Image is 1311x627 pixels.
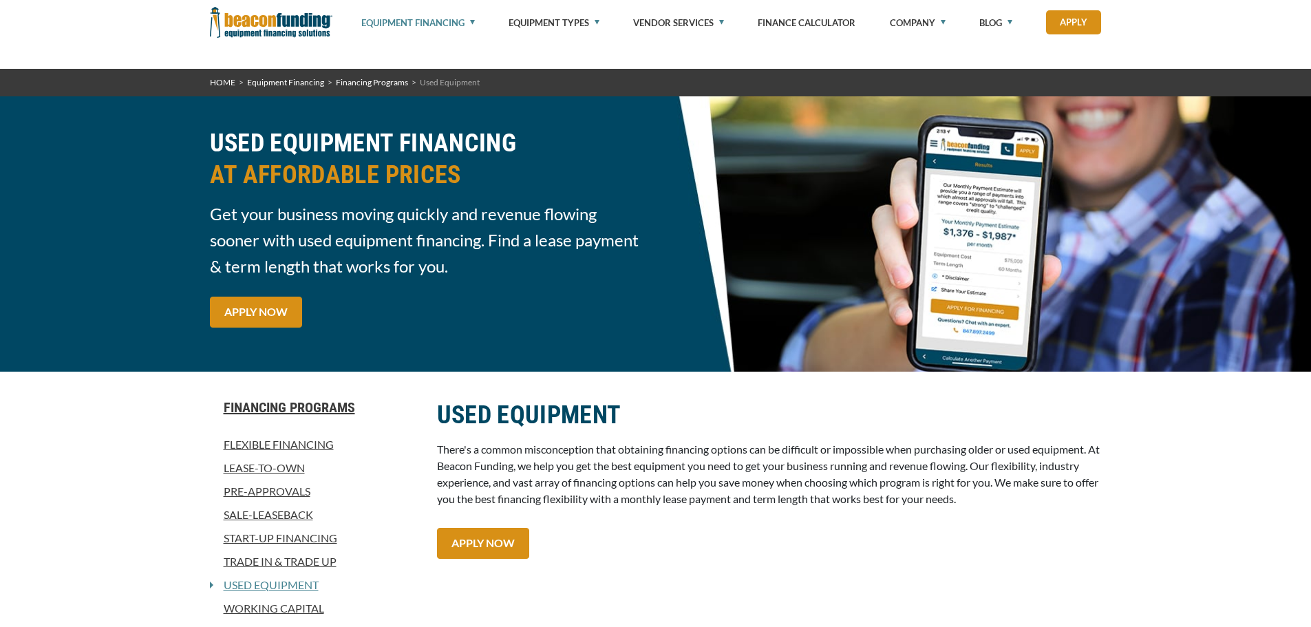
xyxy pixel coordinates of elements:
[210,600,420,617] a: Working Capital
[437,399,1102,431] h2: USED EQUIPMENT
[336,77,408,87] a: Financing Programs
[210,553,420,570] a: Trade In & Trade Up
[437,528,529,559] a: APPLY NOW
[1046,10,1101,34] a: Apply
[210,201,648,279] span: Get your business moving quickly and revenue flowing sooner with used equipment financing. Find a...
[420,77,480,87] span: Used Equipment
[213,577,319,593] a: Used Equipment
[210,460,420,476] a: Lease-To-Own
[210,399,420,416] a: Financing Programs
[210,159,648,191] span: AT AFFORDABLE PRICES
[247,77,324,87] a: Equipment Financing
[210,507,420,523] a: Sale-Leaseback
[210,297,302,328] a: APPLY NOW
[210,483,420,500] a: Pre-approvals
[210,127,648,191] h2: USED EQUIPMENT FINANCING
[210,530,420,546] a: Start-Up Financing
[210,436,420,453] a: Flexible Financing
[437,441,1102,507] p: There's a common misconception that obtaining financing options can be difficult or impossible wh...
[210,77,235,87] a: HOME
